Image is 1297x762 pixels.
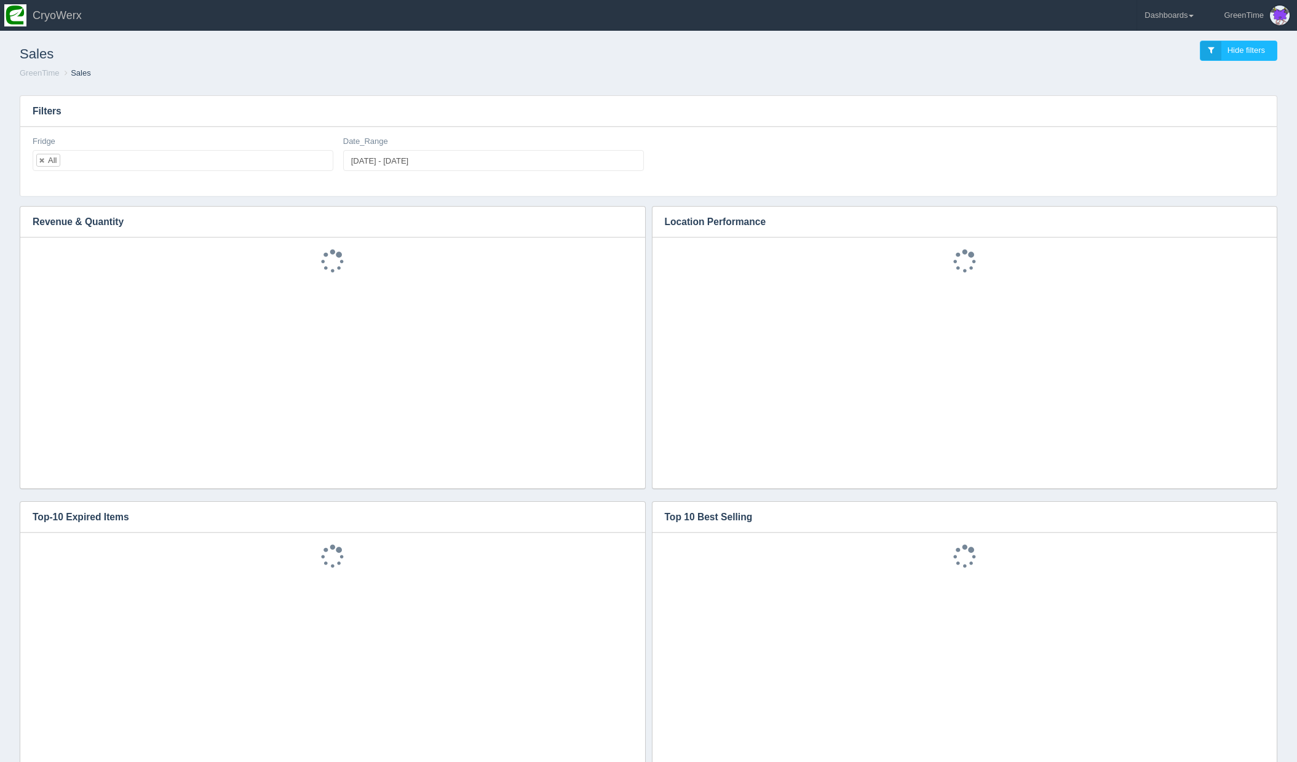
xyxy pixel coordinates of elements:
[20,207,627,237] h3: Revenue & Quantity
[343,136,388,148] label: Date_Range
[652,207,1259,237] h3: Location Performance
[48,156,57,164] div: All
[33,136,55,148] label: Fridge
[1270,6,1290,25] img: Profile Picture
[20,502,627,533] h3: Top-10 Expired Items
[1224,3,1264,28] div: GreenTime
[61,68,91,79] li: Sales
[1200,41,1277,61] a: Hide filters
[652,502,1259,533] h3: Top 10 Best Selling
[4,4,26,26] img: so2zg2bv3y2ub16hxtjr.png
[20,96,1277,127] h3: Filters
[33,9,82,22] span: CryoWerx
[20,41,649,68] h1: Sales
[20,68,60,77] a: GreenTime
[1228,46,1265,55] span: Hide filters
